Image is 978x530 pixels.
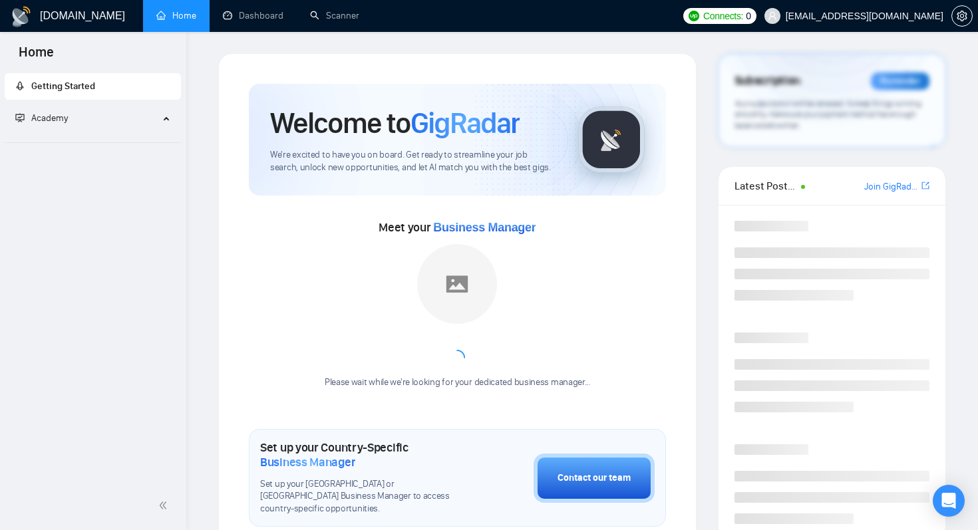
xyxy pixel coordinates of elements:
a: searchScanner [310,10,359,21]
a: export [921,180,929,192]
a: dashboardDashboard [223,10,283,21]
span: double-left [158,499,172,512]
span: We're excited to have you on board. Get ready to streamline your job search, unlock new opportuni... [270,149,557,174]
span: Meet your [379,220,536,235]
img: placeholder.png [417,244,497,324]
span: Business Manager [433,221,536,234]
span: Academy [31,112,68,124]
span: Connects: [703,9,743,23]
button: Contact our team [534,454,655,503]
span: Subscription [734,70,800,92]
span: Your subscription will be renewed. To keep things running smoothly, make sure your payment method... [734,98,921,130]
span: user [768,11,777,21]
img: gigradar-logo.png [578,106,645,173]
a: homeHome [156,10,196,21]
div: Reminder [871,72,929,90]
span: GigRadar [410,105,520,141]
li: Getting Started [5,73,181,100]
span: export [921,180,929,191]
span: Set up your [GEOGRAPHIC_DATA] or [GEOGRAPHIC_DATA] Business Manager to access country-specific op... [260,478,467,516]
img: upwork-logo.png [689,11,699,21]
img: logo [11,6,32,27]
span: setting [952,11,972,21]
h1: Welcome to [270,105,520,141]
span: rocket [15,81,25,90]
span: Academy [15,112,68,124]
h1: Set up your Country-Specific [260,440,467,469]
span: loading [447,348,467,368]
span: fund-projection-screen [15,113,25,122]
a: Join GigRadar Slack Community [864,180,919,194]
span: Latest Posts from the GigRadar Community [734,178,798,194]
div: Please wait while we're looking for your dedicated business manager... [317,376,598,389]
li: Academy Homepage [5,137,181,146]
div: Contact our team [558,471,631,485]
a: setting [951,11,973,21]
button: setting [951,5,973,27]
span: Business Manager [260,455,355,469]
span: Home [8,43,65,70]
span: Getting Started [31,80,95,92]
div: Open Intercom Messenger [933,485,965,517]
span: 0 [746,9,751,23]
